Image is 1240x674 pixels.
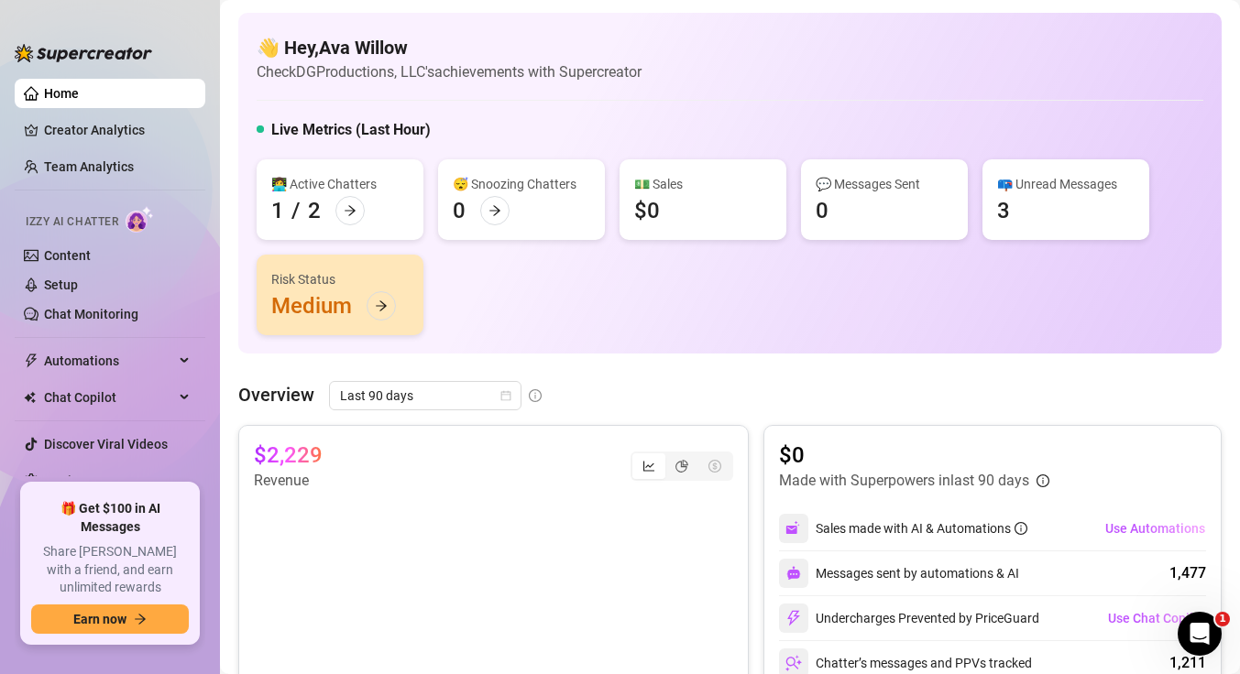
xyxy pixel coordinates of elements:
span: Use Automations [1105,521,1205,536]
img: svg%3e [786,566,801,581]
div: Sales made with AI & Automations [816,518,1027,538]
div: 1 [271,196,284,225]
article: Check DGProductions, LLC's achievements with Supercreator [257,60,642,83]
span: pie-chart [675,460,688,473]
span: 🎁 Get $100 in AI Messages [31,500,189,536]
a: Content [44,248,91,263]
article: Revenue [254,470,323,492]
span: info-circle [1015,522,1027,535]
span: Automations [44,346,174,375]
div: segmented control [631,451,733,481]
div: 👩‍💻 Active Chatters [271,174,409,194]
img: Chat Copilot [24,391,36,404]
span: Use Chat Copilot [1108,611,1205,625]
article: Overview [238,381,314,408]
span: arrow-right [134,613,147,625]
article: Made with Superpowers in last 90 days [779,470,1029,492]
h4: 👋 Hey, Ava Willow [257,35,642,60]
span: info-circle [1037,474,1049,487]
img: svg%3e [785,610,802,626]
a: Chat Monitoring [44,307,138,321]
span: 1 [1215,612,1230,626]
h5: Live Metrics (Last Hour) [271,119,431,141]
a: Setup [44,277,78,292]
article: $2,229 [254,440,323,470]
div: 0 [453,196,466,225]
a: Discover Viral Videos [44,437,168,451]
span: Last 90 days [340,382,510,409]
div: Undercharges Prevented by PriceGuard [779,603,1039,633]
img: logo-BBDzfeDw.svg [15,44,152,62]
a: Home [44,86,79,101]
img: svg%3e [785,520,802,537]
div: 2 [308,196,321,225]
span: Earn now [73,612,126,626]
a: Creator Analytics [44,115,191,145]
span: thunderbolt [24,353,38,368]
button: Use Chat Copilot [1107,603,1206,633]
span: arrow-right [344,204,357,217]
span: dollar-circle [708,460,721,473]
span: line-chart [642,460,655,473]
span: Share [PERSON_NAME] with a friend, and earn unlimited rewards [31,543,189,597]
span: calendar [500,390,511,401]
img: AI Chatter [126,206,154,233]
img: svg%3e [785,655,802,671]
div: Messages sent by automations & AI [779,559,1019,588]
span: Chat Copilot [44,383,174,412]
span: Izzy AI Chatter [26,213,118,231]
div: 😴 Snoozing Chatters [453,174,590,194]
div: 1,477 [1169,562,1206,584]
a: Team Analytics [44,159,134,174]
span: arrow-right [375,299,388,312]
a: Settings [44,473,93,488]
div: 💵 Sales [634,174,772,194]
iframe: Intercom live chat [1178,612,1222,656]
div: Risk Status [271,269,409,289]
div: 1,211 [1169,652,1206,674]
div: 3 [997,196,1010,225]
button: Earn nowarrow-right [31,604,189,634]
article: $0 [779,440,1049,470]
span: arrow-right [488,204,501,217]
span: info-circle [529,389,542,402]
div: 0 [816,196,828,225]
div: 📪 Unread Messages [997,174,1135,194]
div: 💬 Messages Sent [816,174,953,194]
button: Use Automations [1104,514,1206,543]
div: $0 [634,196,660,225]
